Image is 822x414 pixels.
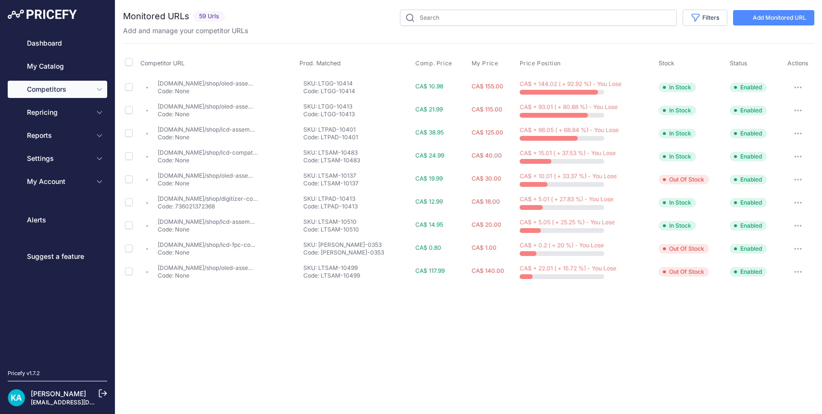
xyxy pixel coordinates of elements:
[123,26,248,36] p: Add and manage your competitor URLs
[415,60,452,67] span: Comp. Price
[158,180,258,187] p: Code: None
[8,35,107,52] a: Dashboard
[520,60,561,67] span: Price Position
[158,80,459,87] a: [DOMAIN_NAME]/shop/oled-assembly-with-frame-compatible-for-google-pixel-7-pro-refurbished-all-col...
[659,198,696,207] span: In Stock
[659,83,696,92] span: In Stock
[303,241,412,249] p: SKU: [PERSON_NAME]-0353
[659,60,674,67] span: Stock
[303,103,412,110] p: SKU: LTGG-10413
[520,242,604,249] span: CA$ + 0.2 ( + 20 %) - You Lose
[659,152,696,161] span: In Stock
[8,173,107,190] button: My Account
[472,152,502,159] span: CA$ 40.00
[730,60,747,67] span: Status
[303,149,412,157] p: SKU: LTSAM-10483
[303,272,412,280] p: Code: LTSAM-10499
[472,244,497,251] span: CA$ 1.00
[31,390,86,398] a: [PERSON_NAME]
[730,221,767,231] span: Enabled
[520,149,616,157] span: CA$ + 15.01 ( + 37.53 %) - You Lose
[730,129,767,138] span: Enabled
[730,244,767,254] span: Enabled
[472,129,503,136] span: CA$ 125.00
[730,106,767,115] span: Enabled
[303,80,412,87] p: SKU: LTGG-10414
[8,369,40,377] div: Pricefy v1.7.2
[158,172,465,179] a: [DOMAIN_NAME]/shop/oled-assembly-without-frame-compatible-for-samsung-galaxy-note-4-premium-black/
[8,127,107,144] button: Reports
[303,218,412,226] p: SKU: LTSAM-10510
[730,152,767,161] span: Enabled
[8,35,107,358] nav: Sidebar
[472,60,500,67] button: My Price
[158,272,258,280] p: Code: None
[415,221,443,228] span: CA$ 14.95
[27,131,90,140] span: Reports
[733,10,814,25] a: Add Monitored URL
[415,152,444,159] span: CA$ 24.99
[730,198,767,207] span: Enabled
[158,226,258,233] p: Code: None
[158,149,468,156] a: [DOMAIN_NAME]/shop/lcd-compatible-for-samsung-galaxy-tab-a-8-0-t380-premium/?prirule_jdsnikfkfjsd...
[303,172,412,180] p: SKU: LTSAM-10137
[415,267,445,274] span: CA$ 117.99
[683,10,727,26] button: Filters
[659,129,696,138] span: In Stock
[303,226,412,233] p: Code: LTSAM-10510
[158,126,388,133] a: [DOMAIN_NAME]/shop/lcd-assembly-compatible-for-ipad-air-3-aftermarket-black/
[303,180,412,187] p: Code: LTSAM-10137
[303,134,412,141] p: Code: LTPAD-10401
[8,150,107,167] button: Settings
[303,87,412,95] p: Code: LTGG-10414
[659,267,709,277] span: Out Of Stock
[8,104,107,121] button: Repricing
[8,211,107,229] a: Alerts
[472,267,504,274] span: CA$ 140.00
[472,106,502,113] span: CA$ 115.00
[659,244,709,254] span: Out Of Stock
[415,175,443,182] span: CA$ 19.99
[303,110,412,118] p: Code: LTGG-10413
[520,172,617,180] span: CA$ + 10.01 ( + 33.37 %) - You Lose
[158,157,258,164] p: Code: None
[730,83,767,92] span: Enabled
[158,87,258,95] p: Code: None
[303,195,412,203] p: SKU: LTPAD-10413
[158,203,258,210] p: Code: 736021372368
[787,60,809,67] span: Actions
[520,80,622,87] span: CA$ + 144.02 ( + 92.92 %) - You Lose
[140,60,185,67] span: Competitor URL
[472,60,498,67] span: My Price
[659,175,709,184] span: Out Of Stock
[520,219,615,226] span: CA$ + 5.05 ( + 25.25 %) - You Lose
[472,221,501,228] span: CA$ 20.00
[31,399,131,406] a: [EMAIL_ADDRESS][DOMAIN_NAME]
[659,106,696,115] span: In Stock
[303,249,412,256] p: Code: [PERSON_NAME]-0353
[158,249,258,256] p: Code: None
[27,154,90,163] span: Settings
[158,195,486,202] a: [DOMAIN_NAME]/shop/digitizer-compatible-for-ipad-7-2019-ipad-8-2020-refurbished-black/?prirule_jd...
[27,85,90,94] span: Competitors
[123,10,189,23] h2: Monitored URLs
[299,60,341,67] span: Prod. Matched
[27,108,90,117] span: Repricing
[520,265,616,272] span: CA$ + 22.01 ( + 15.72 %) - You Lose
[158,134,258,141] p: Code: None
[659,221,696,231] span: In Stock
[158,110,258,118] p: Code: None
[472,175,501,182] span: CA$ 30.00
[520,103,618,110] span: CA$ + 93.01 ( + 80.88 %) - You Lose
[472,198,500,205] span: CA$ 18.00
[303,157,412,164] p: Code: LTSAM-10483
[415,244,441,251] span: CA$ 0.80
[472,83,503,90] span: CA$ 155.00
[8,248,107,265] a: Suggest a feature
[303,203,412,210] p: Code: LTPAD-10413
[8,58,107,75] a: My Catalog
[520,60,563,67] button: Price Position
[158,241,685,248] a: [DOMAIN_NAME]/shop/lcd-fpc-connector-compatible-for-samsung-galaxy-a52-5g-a525-a526-2021-a32-5g-a...
[415,60,454,67] button: Comp. Price
[8,10,77,19] img: Pricefy Logo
